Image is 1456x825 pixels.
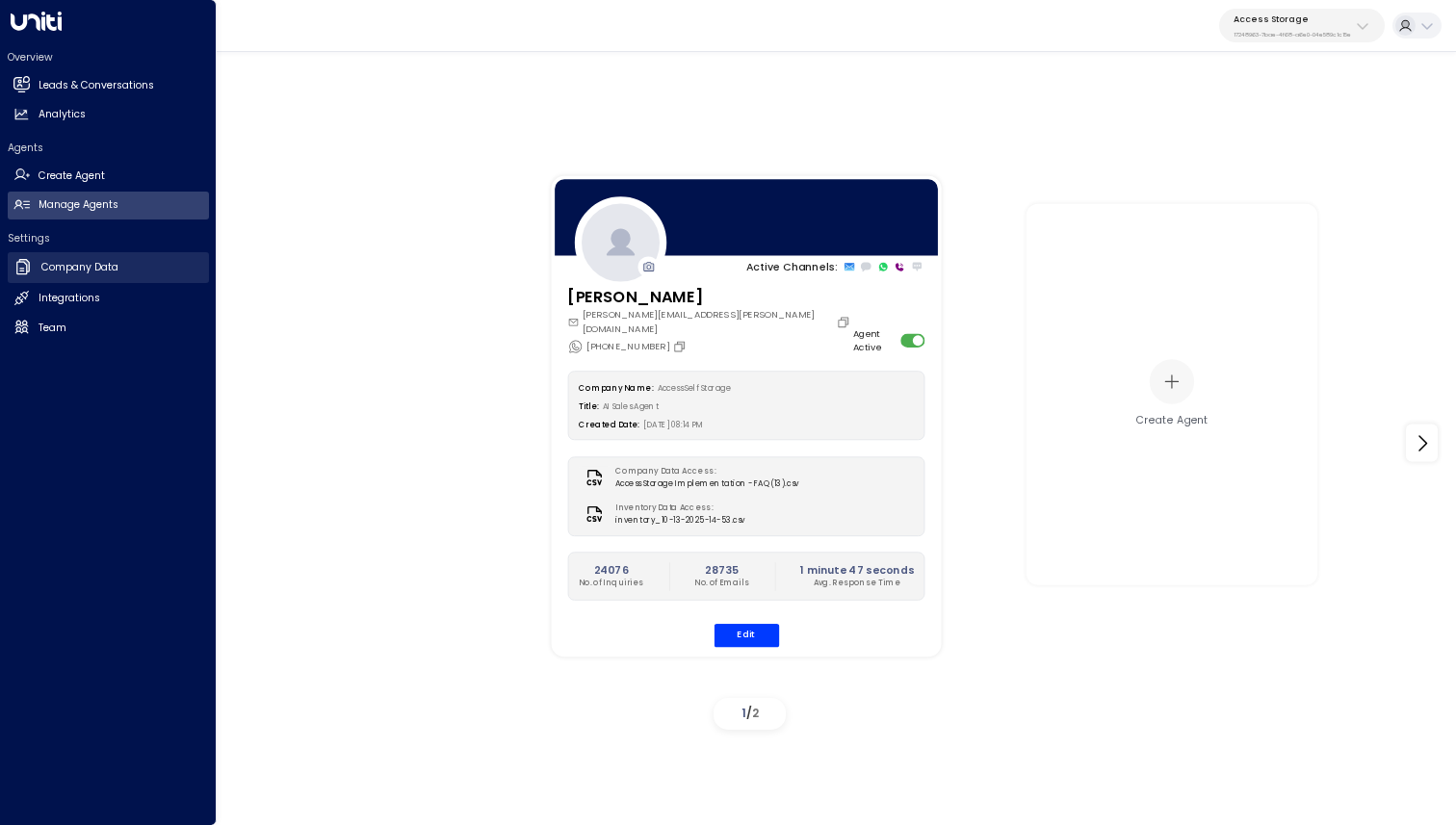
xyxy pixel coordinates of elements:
[836,315,853,328] button: Copy
[579,578,644,589] p: No. of Inquiries
[8,162,209,190] a: Create Agent
[672,340,689,353] button: Copy
[746,259,838,274] p: Active Channels:
[8,192,209,219] a: Manage Agents
[579,401,599,412] label: Title:
[41,260,118,275] h2: Company Data
[741,705,746,721] span: 1
[579,562,644,578] h2: 24076
[8,314,209,342] a: Team
[39,291,100,306] h2: Integrations
[1234,13,1351,25] p: Access Storage
[8,101,209,129] a: Analytics
[579,383,653,394] label: Company Name:
[39,168,105,184] h2: Create Agent
[567,339,689,354] div: [PHONE_NUMBER]
[614,503,738,514] label: Inventory Data Access:
[614,478,798,490] span: Access Storage Implementation - FAQ (13).csv
[579,420,639,430] label: Created Date:
[1234,31,1351,39] p: 17248963-7bae-4f68-a6e0-04e589c1c15e
[39,78,154,93] h2: Leads & Conversations
[714,698,786,730] div: /
[8,71,209,99] a: Leads & Conversations
[1136,413,1209,428] div: Create Agent
[8,231,209,245] h2: Settings
[39,321,66,336] h2: Team
[602,401,659,412] span: AI Sales Agent
[694,562,749,578] h2: 28735
[853,327,896,354] label: Agent Active
[800,562,914,578] h2: 1 minute 47 seconds
[8,285,209,313] a: Integrations
[567,285,853,308] h3: [PERSON_NAME]
[614,466,792,477] label: Company Data Access:
[39,197,118,213] h2: Manage Agents
[657,383,731,394] span: Access Self Storage
[714,624,779,648] button: Edit
[694,578,749,589] p: No. of Emails
[614,514,744,526] span: inventory_10-13-2025-14-53.csv
[8,141,209,155] h2: Agents
[567,308,853,335] div: [PERSON_NAME][EMAIL_ADDRESS][PERSON_NAME][DOMAIN_NAME]
[752,705,759,721] span: 2
[39,107,86,122] h2: Analytics
[8,252,209,283] a: Company Data
[800,578,914,589] p: Avg. Response Time
[1219,9,1385,42] button: Access Storage17248963-7bae-4f68-a6e0-04e589c1c15e
[8,50,209,64] h2: Overview
[643,420,704,430] span: [DATE] 08:14 PM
